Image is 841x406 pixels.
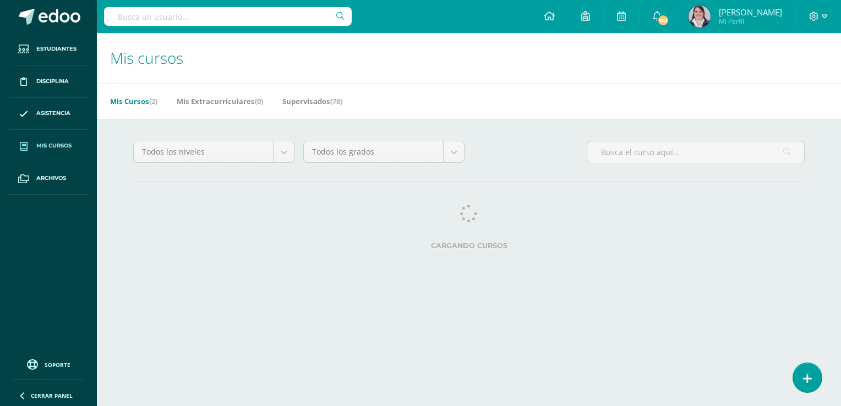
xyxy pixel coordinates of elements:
[587,141,804,163] input: Busca el curso aquí...
[104,7,352,26] input: Busca un usuario...
[142,141,265,162] span: Todos los niveles
[177,92,263,110] a: Mis Extracurriculares(0)
[657,14,669,26] span: 741
[31,392,73,399] span: Cerrar panel
[45,361,70,369] span: Soporte
[36,109,70,118] span: Asistencia
[689,6,711,28] img: fcdda600d1f9d86fa9476b2715ffd3dc.png
[36,141,72,150] span: Mis cursos
[134,141,294,162] a: Todos los niveles
[9,130,88,162] a: Mis cursos
[9,98,88,130] a: Asistencia
[110,47,183,68] span: Mis cursos
[282,92,342,110] a: Supervisados(78)
[36,45,77,53] span: Estudiantes
[9,65,88,98] a: Disciplina
[9,162,88,195] a: Archivos
[304,141,464,162] a: Todos los grados
[110,92,157,110] a: Mis Cursos(2)
[312,141,435,162] span: Todos los grados
[133,242,805,250] label: Cargando cursos
[9,33,88,65] a: Estudiantes
[36,174,66,183] span: Archivos
[330,96,342,106] span: (78)
[36,77,69,86] span: Disciplina
[149,96,157,106] span: (2)
[719,17,782,26] span: Mi Perfil
[13,356,84,371] a: Soporte
[719,7,782,18] span: [PERSON_NAME]
[255,96,263,106] span: (0)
